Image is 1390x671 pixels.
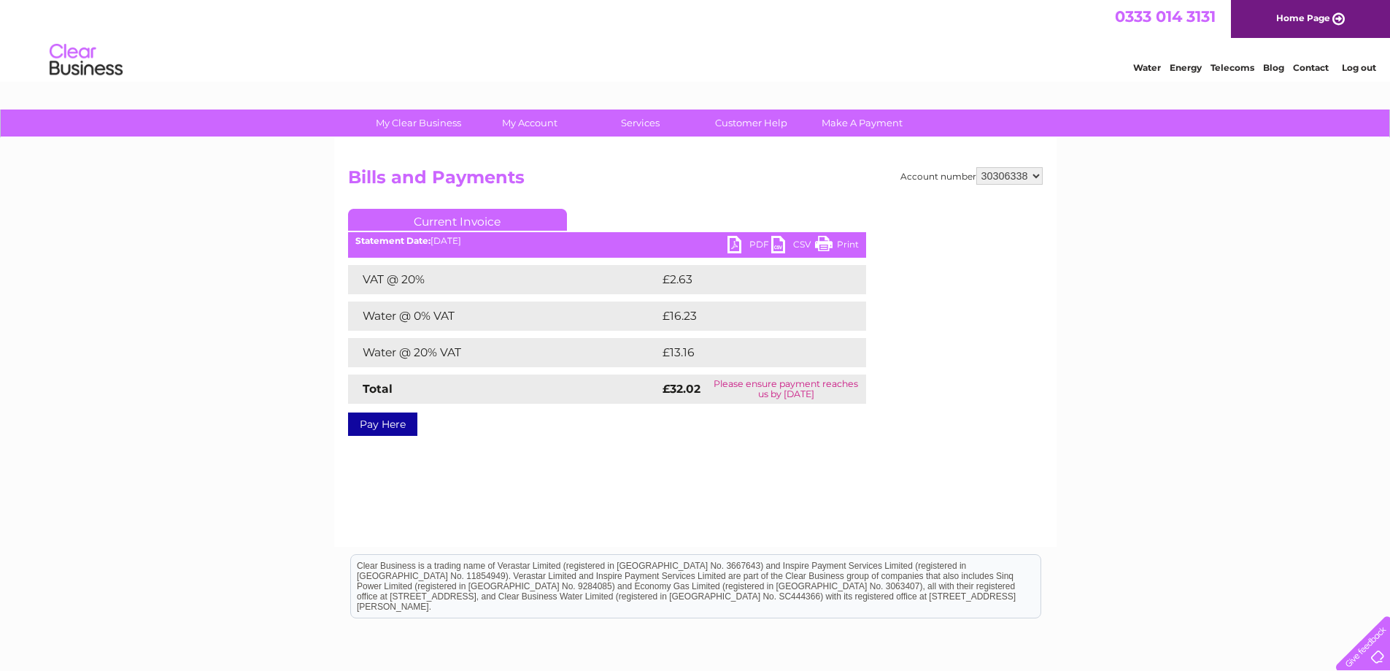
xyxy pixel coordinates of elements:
[659,265,832,294] td: £2.63
[49,38,123,83] img: logo.png
[348,338,659,367] td: Water @ 20% VAT
[348,265,659,294] td: VAT @ 20%
[358,110,479,137] a: My Clear Business
[815,236,859,257] a: Print
[355,235,430,246] b: Statement Date:
[363,382,393,396] strong: Total
[351,8,1040,71] div: Clear Business is a trading name of Verastar Limited (registered in [GEOGRAPHIC_DATA] No. 3667643...
[1342,62,1376,73] a: Log out
[771,236,815,257] a: CSV
[348,236,866,246] div: [DATE]
[659,302,835,331] td: £16.23
[802,110,922,137] a: Make A Payment
[900,167,1043,185] div: Account number
[727,236,771,257] a: PDF
[691,110,811,137] a: Customer Help
[348,413,417,436] a: Pay Here
[1263,62,1284,73] a: Blog
[659,338,834,367] td: £13.16
[1133,62,1161,73] a: Water
[1293,62,1329,73] a: Contact
[1115,7,1216,26] a: 0333 014 3131
[1170,62,1202,73] a: Energy
[348,209,567,231] a: Current Invoice
[348,302,659,331] td: Water @ 0% VAT
[580,110,700,137] a: Services
[663,382,700,396] strong: £32.02
[469,110,590,137] a: My Account
[706,375,866,404] td: Please ensure payment reaches us by [DATE]
[348,167,1043,195] h2: Bills and Payments
[1211,62,1254,73] a: Telecoms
